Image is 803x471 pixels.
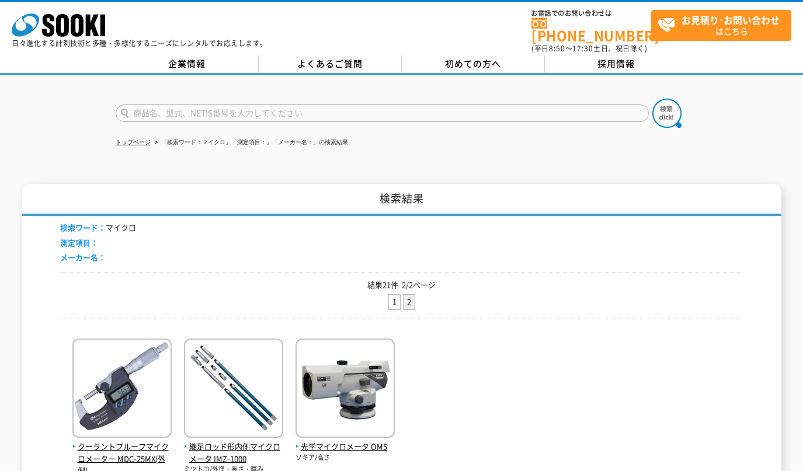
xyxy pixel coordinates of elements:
[682,13,780,27] strong: お見積り･お問い合わせ
[549,43,565,54] span: 8:50
[184,441,283,465] span: 継足ロッド形内側マイクロメータ IMZ-1000
[403,294,415,310] li: 2
[184,339,283,441] img: IMZ-1000
[60,222,106,233] span: 検索ワード：
[545,55,688,73] a: 採用情報
[531,10,651,17] span: お電話でのお問い合わせは
[445,57,501,70] span: 初めての方へ
[60,237,98,248] span: 測定項目：
[116,104,649,122] input: 商品名、型式、NETIS番号を入力してください
[12,40,267,47] p: 日々進化する計測技術と多種・多様化するニーズにレンタルでお応えします。
[60,252,106,263] span: メーカー名：
[22,184,781,216] h1: 検索結果
[184,428,283,465] a: 継足ロッド形内側マイクロメータ IMZ-1000
[116,55,259,73] a: 企業情報
[658,11,791,40] span: はこちら
[116,139,151,145] a: トップページ
[572,43,593,54] span: 17:30
[296,339,395,441] img: OM5
[402,55,545,73] a: 初めての方へ
[389,295,400,309] a: 1
[72,339,172,441] img: MDC-25MX(外側)
[296,428,395,453] a: 光学マイクロメータ OM5
[60,279,743,291] p: 結果21件 2/2ページ
[296,441,395,453] span: 光学マイクロメータ OM5
[259,55,402,73] a: よくあるご質問
[652,99,682,128] img: btn_search.png
[152,137,348,149] li: 「検索ワード：マイクロ」「測定項目：」「メーカー名：」の検索結果
[296,453,395,463] p: ソキア/高さ
[531,43,647,54] span: (平日 ～ 土日、祝日除く)
[531,18,651,42] a: [PHONE_NUMBER]
[60,222,136,234] li: マイクロ
[651,10,791,41] a: お見積り･お問い合わせはこちら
